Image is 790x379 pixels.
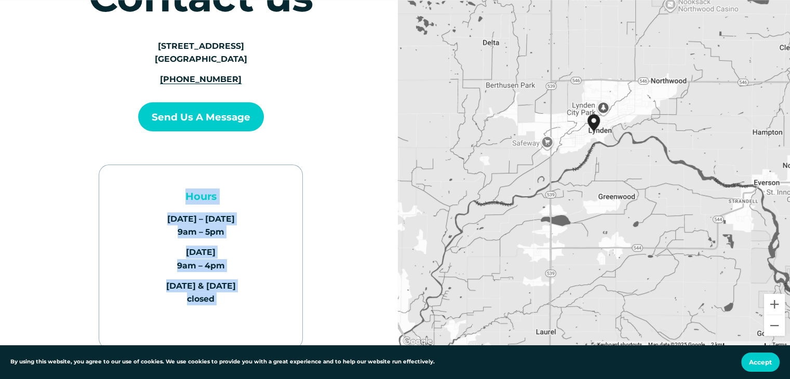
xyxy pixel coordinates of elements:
[597,341,642,348] button: Keyboard shortcuts
[129,39,273,66] p: [STREET_ADDRESS] [GEOGRAPHIC_DATA]
[129,246,273,272] p: [DATE] 9am – 4pm
[772,342,787,347] a: Terms
[741,353,780,372] button: Accept
[583,110,617,152] div: Manna Insurance Group 719 Grover Street Lynden, WA, 98264, United States
[185,190,217,202] strong: Hours
[129,279,273,306] p: [DATE] & [DATE] closed
[138,102,264,131] button: Send us a Message
[160,74,242,84] a: [PHONE_NUMBER]
[400,335,435,348] a: Open this area in Google Maps (opens a new window)
[749,358,772,366] span: Accept
[764,294,785,315] button: Zoom in
[711,342,722,347] span: 2 km
[648,342,705,347] span: Map data ©2025 Google
[10,358,435,367] p: By using this website, you agree to our use of cookies. We use cookies to provide you with a grea...
[129,212,273,239] p: [DATE] – [DATE] 9am – 5pm
[708,341,769,348] button: Map Scale: 2 km per 80 pixels
[764,315,785,336] button: Zoom out
[400,335,435,348] img: Google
